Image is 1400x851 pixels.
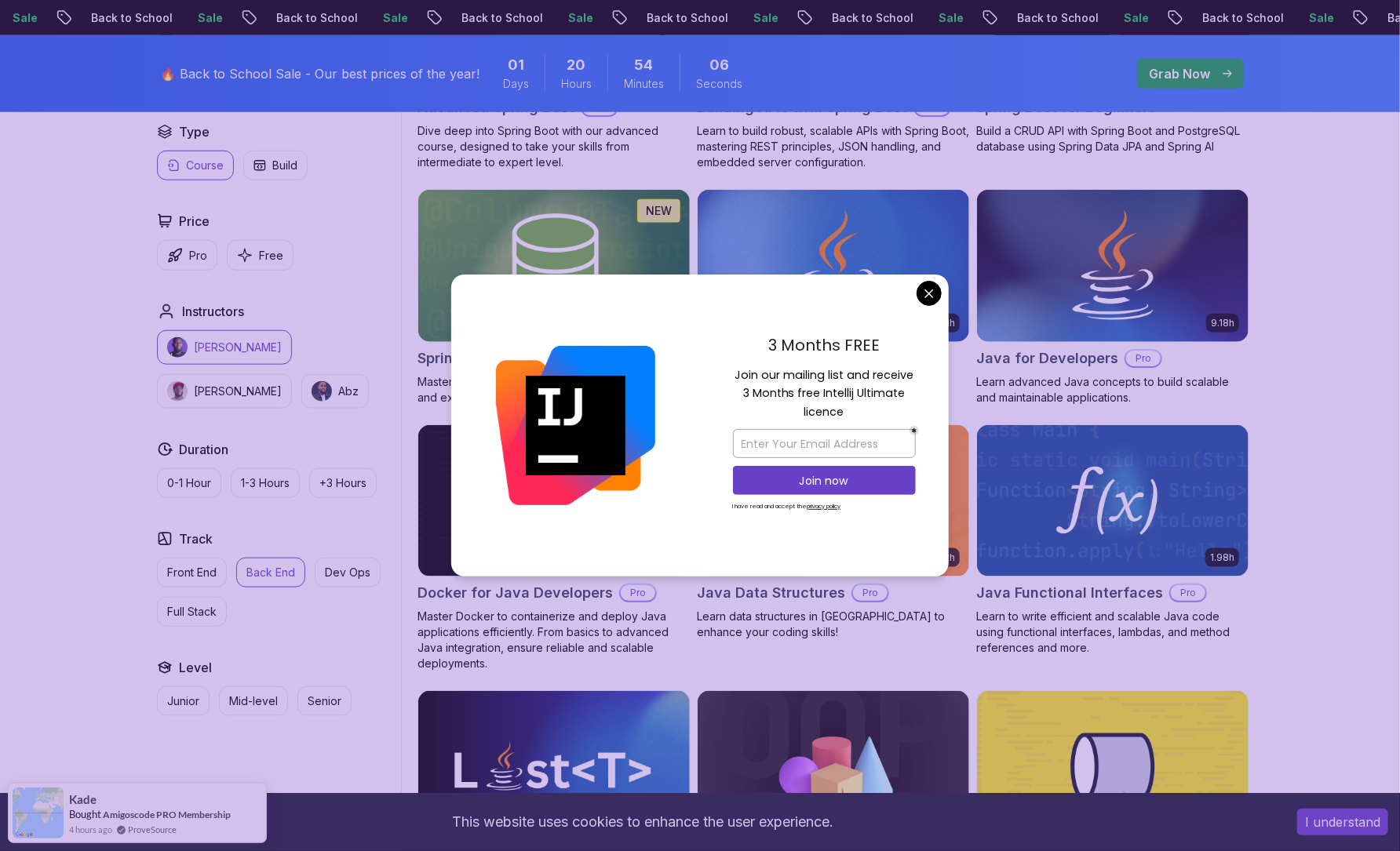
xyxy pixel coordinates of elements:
[246,565,295,580] p: Back End
[241,475,290,491] p: 1-3 Hours
[1211,317,1234,329] p: 9.18h
[160,64,479,83] p: 🔥 Back to School Sale - Our best prices of the year!
[239,10,346,26] p: Back to School
[309,468,377,498] button: +3 Hours
[417,424,691,672] a: Docker for Java Developers card1.45hDocker for Java DevelopersProMaster Docker to containerize an...
[698,691,969,843] img: Java Object Oriented Programming card
[508,54,524,76] span: 1 Days
[902,10,952,26] p: Sale
[157,330,292,365] button: instructor img[PERSON_NAME]
[219,686,288,716] button: Mid-level
[194,384,282,399] p: [PERSON_NAME]
[319,475,366,491] p: +3 Hours
[167,337,188,358] img: instructor img
[157,374,292,409] button: instructor img[PERSON_NAME]
[179,122,210,141] h2: Type
[157,558,227,587] button: Front End
[1126,351,1161,366] p: Pro
[976,189,1249,405] a: Java for Developers card9.18hJava for DevelopersProLearn advanced Java concepts to build scalable...
[157,240,217,271] button: Pro
[417,609,691,671] p: Master Docker to containerize and deploy Java applications efficiently. From basics to advanced J...
[186,158,224,173] p: Course
[157,597,227,627] button: Full Stack
[567,54,586,76] span: 20 Hours
[54,10,161,26] p: Back to School
[610,10,716,26] p: Back to School
[13,787,64,838] img: provesource social proof notification image
[1165,10,1272,26] p: Back to School
[179,658,212,677] h2: Level
[531,10,582,26] p: Sale
[697,609,970,640] p: Learn data structures in [GEOGRAPHIC_DATA] to enhance your coding skills!
[315,558,381,587] button: Dev Ops
[646,203,672,219] p: NEW
[157,686,210,716] button: Junior
[795,10,902,26] p: Back to School
[417,582,613,604] h2: Docker for Java Developers
[1087,10,1137,26] p: Sale
[417,123,691,170] p: Dive deep into Spring Boot with our advanced course, designed to take your skills from intermedia...
[425,10,531,26] p: Back to School
[503,76,529,92] span: Days
[179,529,213,548] h2: Track
[1171,585,1205,601] p: Pro
[1297,809,1388,835] button: Accept cookies
[325,565,370,580] p: Dev Ops
[561,76,592,92] span: Hours
[980,10,1087,26] p: Back to School
[69,823,112,836] span: 4 hours ago
[716,10,767,26] p: Sale
[182,302,244,321] h2: Instructors
[346,10,396,26] p: Sale
[312,381,332,402] img: instructor img
[308,693,341,709] p: Senior
[977,691,1249,843] img: Java Streams Essentials card
[853,585,888,601] p: Pro
[635,54,654,76] span: 54 Minutes
[698,190,969,342] img: Java for Beginners card
[167,693,199,709] p: Junior
[167,381,188,402] img: instructor img
[417,189,691,405] a: Spring Data JPA card6.65hNEWSpring Data JPAProMaster database management, advanced querying, and ...
[297,686,352,716] button: Senior
[338,384,359,399] p: Abz
[418,691,690,843] img: Java Generics card
[167,475,211,491] p: 0-1 Hour
[272,158,297,173] p: Build
[418,190,690,342] img: Spring Data JPA card
[977,425,1249,577] img: Java Functional Interfaces card
[976,424,1249,656] a: Java Functional Interfaces card1.98hJava Functional InterfacesProLearn to write efficient and sca...
[157,151,234,180] button: Course
[236,558,305,587] button: Back End
[624,76,664,92] span: Minutes
[976,609,1249,656] p: Learn to write efficient and scalable Java code using functional interfaces, lambdas, and method ...
[417,374,691,405] p: Master database management, advanced querying, and expert data handling with ease
[697,582,845,604] h2: Java Data Structures
[103,809,231,820] a: Amigoscode PRO Membership
[179,212,210,231] h2: Price
[1272,10,1322,26] p: Sale
[259,248,283,264] p: Free
[128,823,177,836] a: ProveSource
[229,693,278,709] p: Mid-level
[977,190,1249,342] img: Java for Developers card
[621,585,655,601] p: Pro
[697,189,970,405] a: Java for Beginners card2.41hJava for BeginnersBeginner-friendly Java course for essential program...
[697,123,970,170] p: Learn to build robust, scalable APIs with Spring Boot, mastering REST principles, JSON handling, ...
[417,347,530,369] h2: Spring Data JPA
[231,468,300,498] button: 1-3 Hours
[69,808,101,820] span: Bought
[167,604,217,620] p: Full Stack
[976,374,1249,405] p: Learn advanced Java concepts to build scalable and maintainable applications.
[167,565,217,580] p: Front End
[1210,551,1234,564] p: 1.98h
[189,248,207,264] p: Pro
[418,425,690,577] img: Docker for Java Developers card
[69,793,97,806] span: Kade
[696,76,742,92] span: Seconds
[976,347,1118,369] h2: Java for Developers
[179,440,228,459] h2: Duration
[1149,64,1210,83] p: Grab Now
[709,54,729,76] span: 6 Seconds
[194,340,282,355] p: [PERSON_NAME]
